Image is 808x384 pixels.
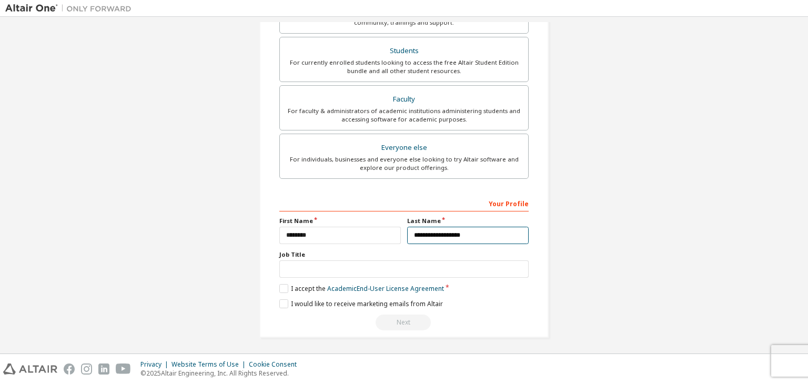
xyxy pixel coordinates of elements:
img: instagram.svg [81,363,92,375]
label: Last Name [407,217,529,225]
div: Faculty [286,92,522,107]
img: Altair One [5,3,137,14]
p: © 2025 Altair Engineering, Inc. All Rights Reserved. [140,369,303,378]
label: I would like to receive marketing emails from Altair [279,299,443,308]
div: For faculty & administrators of academic institutions administering students and accessing softwa... [286,107,522,124]
div: For currently enrolled students looking to access the free Altair Student Edition bundle and all ... [286,58,522,75]
div: Privacy [140,360,171,369]
label: Job Title [279,250,529,259]
img: youtube.svg [116,363,131,375]
div: Your Profile [279,195,529,211]
div: Read and acccept EULA to continue [279,315,529,330]
img: altair_logo.svg [3,363,57,375]
label: I accept the [279,284,444,293]
div: Everyone else [286,140,522,155]
img: facebook.svg [64,363,75,375]
div: Students [286,44,522,58]
label: First Name [279,217,401,225]
a: Academic End-User License Agreement [327,284,444,293]
div: For individuals, businesses and everyone else looking to try Altair software and explore our prod... [286,155,522,172]
img: linkedin.svg [98,363,109,375]
div: Website Terms of Use [171,360,249,369]
div: Cookie Consent [249,360,303,369]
